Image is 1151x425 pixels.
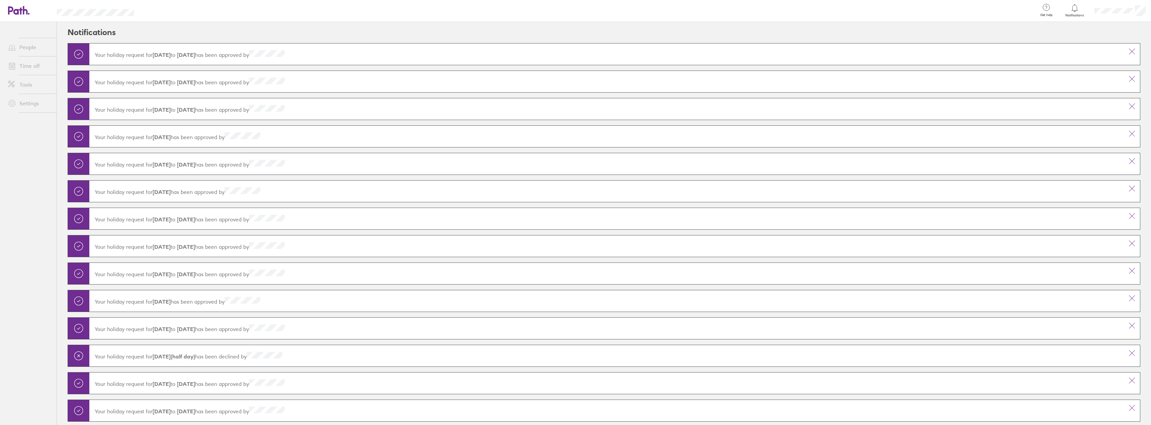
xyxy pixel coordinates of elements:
p: Your holiday request for has been approved by [95,132,1119,140]
p: Your holiday request for has been approved by [95,215,1119,223]
p: Your holiday request for has been approved by [95,50,1119,58]
strong: [DATE] [153,271,171,278]
strong: [DATE] [153,298,171,305]
p: Your holiday request for has been approved by [95,160,1119,168]
span: to [153,106,195,113]
strong: [DATE] [175,106,195,113]
strong: [DATE] [153,51,171,58]
p: Your holiday request for has been approved by [95,78,1119,86]
span: to [153,79,195,86]
strong: [DATE] [153,134,171,140]
strong: [DATE] [153,243,171,250]
p: Your holiday request for has been approved by [95,242,1119,250]
p: Your holiday request for has been declined by [95,352,1119,360]
p: Your holiday request for has been approved by [95,187,1119,195]
span: to [153,408,195,415]
strong: [DATE] [153,161,171,168]
p: Your holiday request for has been approved by [95,324,1119,332]
strong: [DATE] [175,161,195,168]
p: Your holiday request for has been approved by [95,105,1119,113]
a: Settings [3,97,57,110]
strong: [DATE] [153,216,171,223]
h2: Notifications [68,22,116,43]
span: to [153,161,195,168]
p: Your holiday request for has been approved by [95,407,1119,415]
span: Get help [1036,13,1057,17]
p: Your holiday request for has been approved by [95,379,1119,387]
a: Time off [3,59,57,73]
strong: [DATE] [175,381,195,387]
strong: [DATE] [175,79,195,86]
strong: [DATE] [175,408,195,415]
span: to [153,271,195,278]
span: to [153,51,195,58]
strong: [DATE] [153,326,171,332]
strong: [DATE] [153,408,171,415]
p: Your holiday request for has been approved by [95,297,1119,305]
span: Notifications [1064,13,1086,17]
p: Your holiday request for has been approved by [95,270,1119,278]
strong: [DATE] [153,79,171,86]
a: Tools [3,78,57,91]
strong: [DATE] [175,271,195,278]
a: Notifications [1064,3,1086,17]
strong: [DATE] (half day) [153,353,195,360]
strong: [DATE] [175,326,195,332]
span: to [153,381,195,387]
strong: [DATE] [153,106,171,113]
strong: [DATE] [175,216,195,223]
span: to [153,216,195,223]
strong: [DATE] [175,243,195,250]
strong: [DATE] [153,189,171,195]
a: People [3,40,57,54]
strong: [DATE] [153,381,171,387]
strong: [DATE] [175,51,195,58]
span: to [153,243,195,250]
span: to [153,326,195,332]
